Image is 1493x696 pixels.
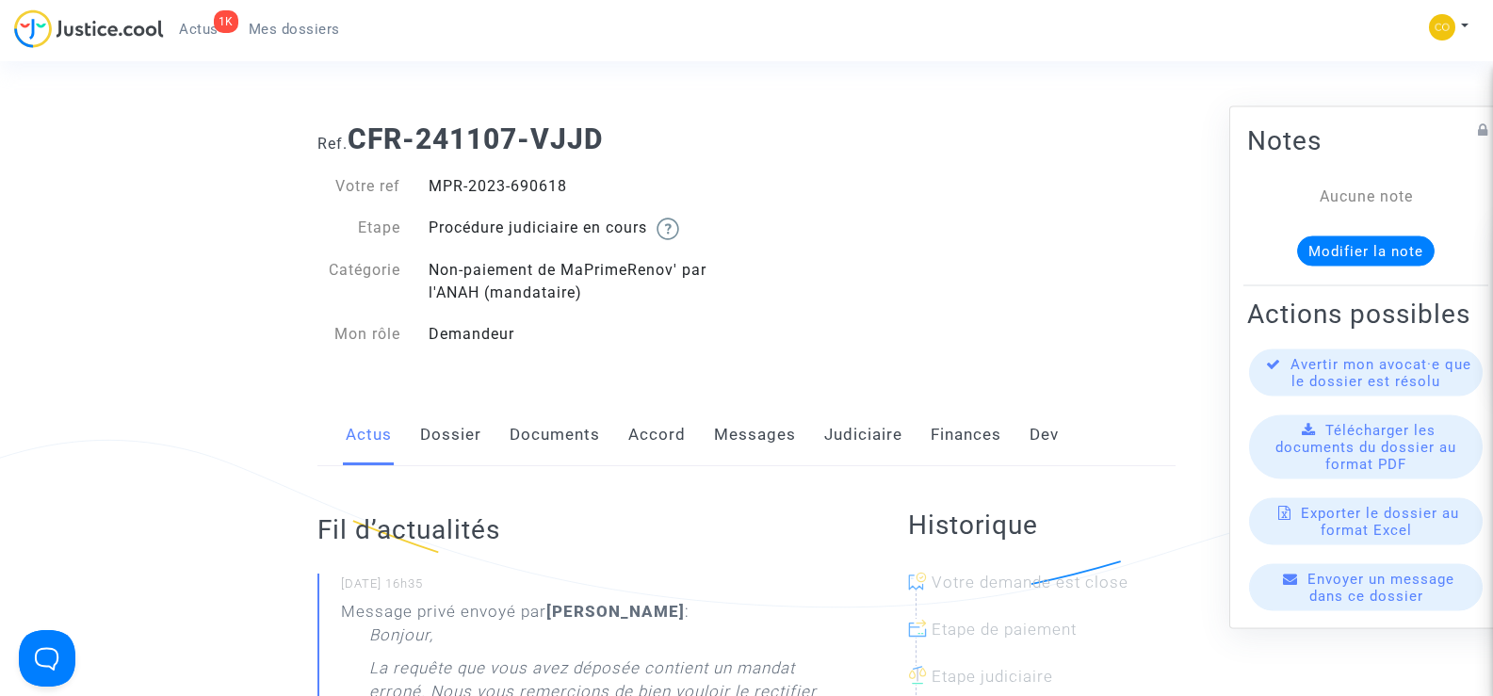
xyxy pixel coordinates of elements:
a: Judiciaire [824,404,902,466]
a: Actus [346,404,392,466]
a: Finances [931,404,1001,466]
h2: Notes [1247,123,1485,156]
img: help.svg [657,218,679,240]
span: Votre demande est close [932,573,1128,591]
iframe: Help Scout Beacon - Open [19,630,75,687]
div: Procédure judiciaire en cours [414,217,747,240]
h2: Fil d’actualités [317,513,833,546]
b: CFR-241107-VJJD [348,122,603,155]
span: Exporter le dossier au format Excel [1301,504,1459,538]
a: 1KActus [164,15,234,43]
div: Votre ref [303,175,414,198]
div: Non-paiement de MaPrimeRenov' par l'ANAH (mandataire) [414,259,747,304]
a: Dossier [420,404,481,466]
a: Messages [714,404,796,466]
img: jc-logo.svg [14,9,164,48]
a: Documents [510,404,600,466]
div: 1K [214,10,238,33]
h2: Actions possibles [1247,297,1485,330]
div: Aucune note [1275,185,1456,207]
h2: Historique [908,509,1176,542]
button: Modifier la note [1297,235,1435,266]
span: Actus [179,21,219,38]
div: Etape [303,217,414,240]
div: MPR-2023-690618 [414,175,747,198]
b: [PERSON_NAME] [546,602,685,621]
p: Bonjour, [369,623,433,656]
a: Mes dossiers [234,15,355,43]
span: Ref. [317,135,348,153]
a: Accord [628,404,686,466]
img: 84a266a8493598cb3cce1313e02c3431 [1429,14,1455,40]
a: Dev [1030,404,1059,466]
div: Catégorie [303,259,414,304]
div: Mon rôle [303,323,414,346]
small: [DATE] 16h35 [341,575,833,600]
span: Envoyer un message dans ce dossier [1307,570,1454,604]
span: Mes dossiers [249,21,340,38]
span: Télécharger les documents du dossier au format PDF [1275,421,1456,472]
div: Demandeur [414,323,747,346]
span: Avertir mon avocat·e que le dossier est résolu [1290,355,1471,389]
